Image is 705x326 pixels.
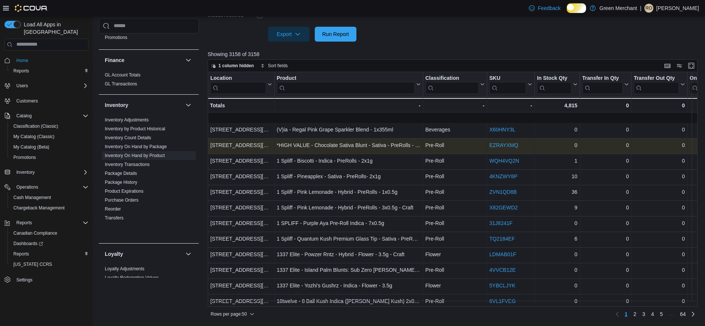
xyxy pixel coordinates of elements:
a: 5YBCLJYK [489,282,515,288]
button: Inventory [13,168,38,177]
span: Dashboards [13,241,43,247]
a: Page 3 of 64 [639,308,648,320]
div: - [489,101,532,110]
span: Feedback [538,4,560,12]
div: 0 [634,125,685,134]
span: Home [16,58,28,63]
div: 0 [582,234,629,243]
span: Washington CCRS [10,260,88,269]
img: Cova [15,4,48,12]
p: [PERSON_NAME] [656,4,699,13]
div: Pre-Roll [425,187,484,196]
span: Chargeback Management [13,205,65,211]
span: 1 [625,310,628,318]
div: 0 [634,140,685,149]
span: Operations [13,183,88,192]
span: 3 [642,310,645,318]
div: SKU URL [489,75,526,94]
div: 0 [537,140,578,149]
span: Reports [13,251,29,257]
span: Reports [16,220,32,226]
span: Reports [13,218,88,227]
div: 1 Spliff - Pink Lemonade - Hybrid - PreRolls - 1x0.5g [276,187,420,196]
button: Classification [425,75,484,94]
div: Transfer Out Qty [634,75,679,94]
button: My Catalog (Beta) [7,142,91,152]
a: My Catalog (Beta) [10,143,52,151]
div: 1 Spliff - Pineapplex - Sativa - PreRolls- 2x1g [276,172,420,180]
a: Page 4 of 64 [648,308,657,320]
div: Classification [425,75,478,94]
button: Sort fields [258,61,291,70]
button: 1 column hidden [208,61,257,70]
span: Classification (Classic) [13,123,58,129]
div: 9 [537,203,578,212]
span: 64 [680,310,686,318]
a: Reports [10,66,32,75]
a: Promotions [105,35,127,40]
span: 4 [651,310,654,318]
button: In Stock Qty [537,75,578,94]
div: 0 [634,265,685,274]
div: Pre-Roll [425,172,484,180]
button: Reports [7,66,91,76]
div: SKU [489,75,526,82]
span: Reports [13,68,29,74]
div: Classification [425,75,478,82]
div: Pre-Roll [425,156,484,165]
button: Inventory [105,101,182,109]
button: [US_STATE] CCRS [7,259,91,270]
button: Enter fullscreen [687,61,696,70]
div: 1337 Elite - Yozhi's Gushrz - Indica - Flower - 3.5g [276,281,420,290]
span: 1 column hidden [219,63,254,69]
span: Classification (Classic) [10,122,88,131]
div: Finance [99,71,199,94]
button: Classification (Classic) [7,121,91,131]
span: Settings [13,275,88,284]
div: 0 [537,218,578,227]
div: Pre-Roll [425,140,484,149]
span: Inventory On Hand by Package [105,144,167,150]
button: Reports [13,218,35,227]
a: Feedback [526,1,563,16]
div: 0 [537,265,578,274]
button: Loyalty [105,250,182,258]
button: Operations [1,182,91,192]
a: Classification (Classic) [10,122,61,131]
span: My Catalog (Classic) [13,134,55,140]
span: Promotions [105,35,127,40]
a: Page 2 of 64 [630,308,639,320]
div: 0 [634,101,685,110]
a: GL Account Totals [105,72,140,78]
span: Inventory Count Details [105,135,151,141]
div: - [425,101,484,110]
div: 1 Spliff - Quantum Kush Premium Glass Tip - Sativa - PreRolls - 1x1g - Craft [276,234,420,243]
a: WQH4VQ2N [489,157,519,163]
span: Canadian Compliance [10,229,88,238]
button: Catalog [13,111,35,120]
div: 0 [634,234,685,243]
a: ZVN1QD8B [489,189,517,195]
a: Canadian Compliance [10,229,60,238]
div: [STREET_ADDRESS][PERSON_NAME] [210,250,272,258]
div: [STREET_ADDRESS][PERSON_NAME] [210,125,272,134]
a: Page 5 of 64 [657,308,666,320]
a: X60HNY3L [489,126,515,132]
div: Location [210,75,266,82]
button: Cash Management [7,192,91,203]
button: Home [1,55,91,66]
div: [STREET_ADDRESS][PERSON_NAME] [210,234,272,243]
a: Reports [10,250,32,258]
button: My Catalog (Classic) [7,131,91,142]
button: Users [1,81,91,91]
span: Sort fields [268,63,288,69]
a: 31J8241F [489,220,512,226]
a: Inventory Adjustments [105,117,149,123]
div: 0 [582,125,629,134]
a: Settings [13,276,35,284]
div: [STREET_ADDRESS][PERSON_NAME] [210,187,272,196]
span: Inventory Transactions [105,162,150,167]
span: Reorder [105,206,121,212]
button: SKU [489,75,532,94]
a: X82GEWD2 [489,204,518,210]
